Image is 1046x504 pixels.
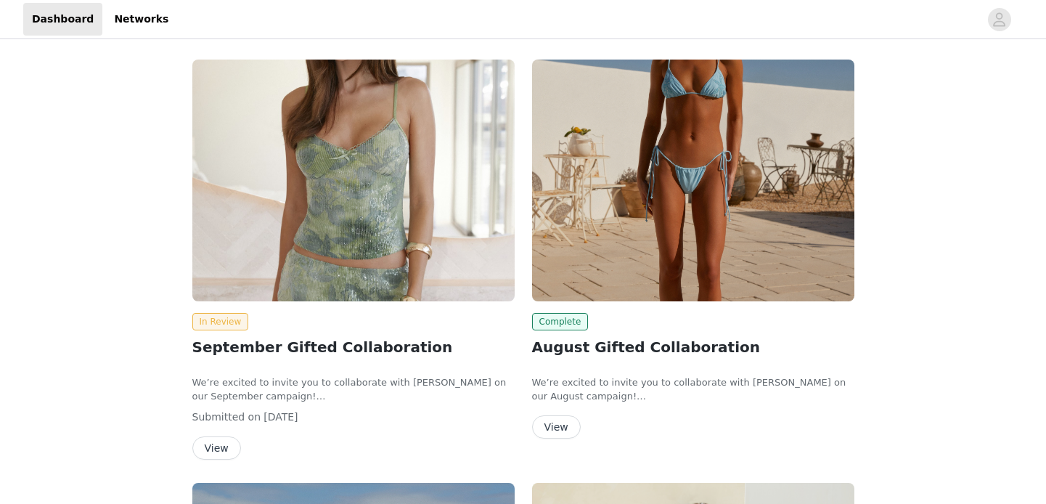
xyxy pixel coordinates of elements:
span: In Review [192,313,249,330]
img: Peppermayo USA [532,60,854,301]
span: [DATE] [263,411,298,423]
img: Peppermayo USA [192,60,515,301]
p: We’re excited to invite you to collaborate with [PERSON_NAME] on our August campaign! [532,375,854,404]
a: Networks [105,3,177,36]
h2: August Gifted Collaboration [532,336,854,358]
a: View [192,443,241,454]
span: Complete [532,313,589,330]
h2: September Gifted Collaboration [192,336,515,358]
button: View [532,415,581,439]
a: Dashboard [23,3,102,36]
a: View [532,422,581,433]
div: avatar [992,8,1006,31]
button: View [192,436,241,460]
span: Submitted on [192,411,261,423]
p: We’re excited to invite you to collaborate with [PERSON_NAME] on our September campaign! [192,375,515,404]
